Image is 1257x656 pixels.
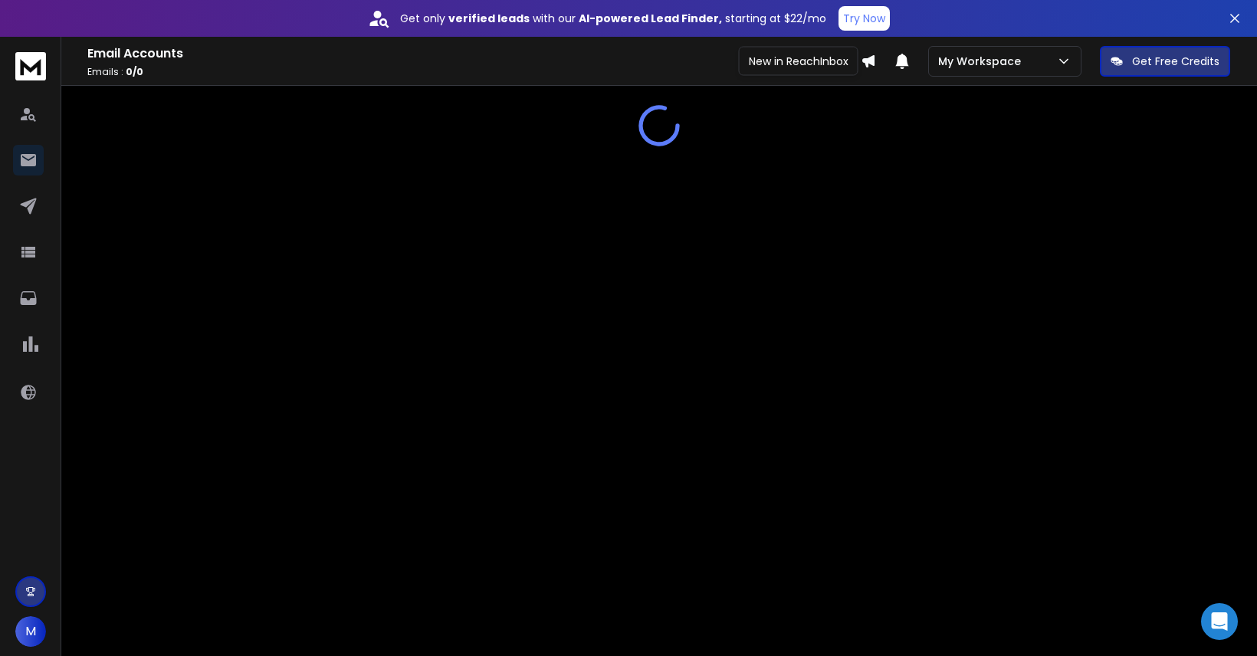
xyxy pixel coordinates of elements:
[1201,603,1238,640] div: Open Intercom Messenger
[400,11,826,26] p: Get only with our starting at $22/mo
[839,6,890,31] button: Try Now
[15,52,46,80] img: logo
[15,616,46,647] button: M
[1100,46,1230,77] button: Get Free Credits
[126,65,143,78] span: 0 / 0
[1132,54,1219,69] p: Get Free Credits
[87,66,861,78] p: Emails :
[448,11,530,26] strong: verified leads
[87,44,861,63] h1: Email Accounts
[938,54,1027,69] p: My Workspace
[579,11,722,26] strong: AI-powered Lead Finder,
[739,47,858,76] div: New in ReachInbox
[843,11,885,26] p: Try Now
